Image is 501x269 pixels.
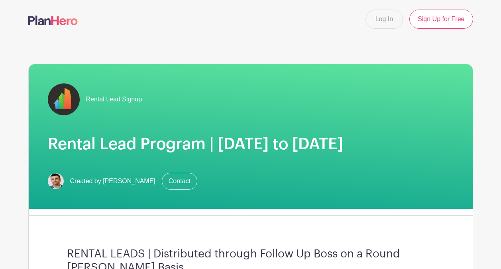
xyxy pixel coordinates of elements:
[70,176,155,186] span: Created by [PERSON_NAME]
[86,95,142,104] span: Rental Lead Signup
[48,83,80,115] img: fulton-grace-logo.jpeg
[409,10,473,29] a: Sign Up for Free
[365,10,403,29] a: Log In
[48,173,64,189] img: Screen%20Shot%202023-02-21%20at%2010.54.51%20AM.png
[162,173,197,190] a: Contact
[48,134,454,154] h1: Rental Lead Program | [DATE] to [DATE]
[28,16,78,25] img: logo-507f7623f17ff9eddc593b1ce0a138ce2505c220e1c5a4e2b4648c50719b7d32.svg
